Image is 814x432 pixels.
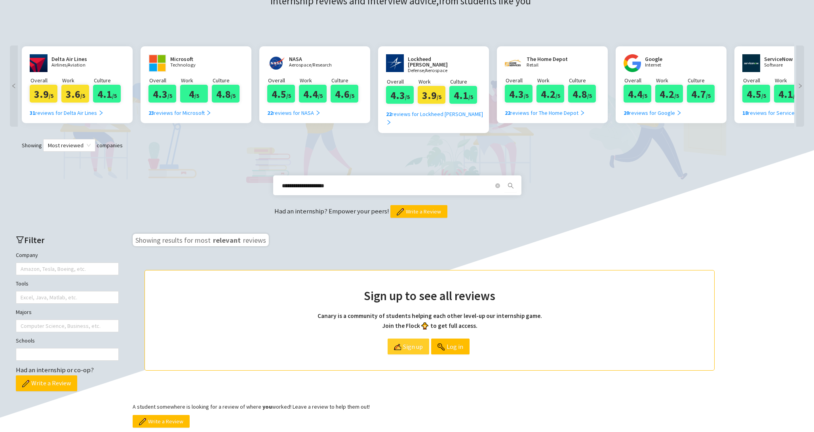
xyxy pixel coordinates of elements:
p: Work [537,76,568,85]
span: /5 [674,92,679,99]
p: Overall [506,76,536,85]
div: reviews for ServiceNow [742,108,812,117]
p: Work [300,76,331,85]
h2: The Home Depot [527,56,574,62]
b: 31 [30,109,35,116]
span: /5 [405,93,410,101]
div: 4.1 [449,86,477,104]
img: www.microsoft.com [148,54,166,72]
div: 3.9 [418,86,445,104]
span: left [10,83,18,89]
h2: Sign up to see all reviews [161,286,698,305]
div: reviews for Lockheed [PERSON_NAME] [386,110,487,127]
b: 20 [624,109,629,116]
span: /5 [80,92,85,99]
span: right [386,120,392,125]
span: Had an internship or co-op? [16,365,94,374]
div: 4.6 [331,85,358,103]
img: pencil.png [397,208,404,215]
span: /5 [318,92,323,99]
div: 4.1 [774,85,802,103]
p: Culture [688,76,719,85]
span: right [580,110,585,116]
p: Work [656,76,687,85]
a: 23reviews for Microsoft right [148,103,211,117]
div: reviews for NASA [267,108,321,117]
label: Company [16,251,38,259]
a: 22reviews for Lockheed [PERSON_NAME] right [386,104,487,127]
span: Write a Review [406,207,441,216]
div: 4 [180,85,208,103]
img: www.lockheedmartin.com [386,54,404,72]
span: relevant [212,234,242,244]
div: 4.8 [568,85,596,103]
span: Write a Review [31,378,71,388]
p: A student somewhere is looking for a review of where worked! Leave a review to help them out! [133,402,727,411]
span: /5 [231,92,236,99]
h2: Filter [16,234,119,247]
div: reviews for Google [624,108,682,117]
div: 4.4 [299,85,327,103]
span: /5 [524,92,529,99]
span: right [676,110,682,116]
p: Culture [213,76,243,85]
b: 23 [148,109,154,116]
div: 4.3 [386,86,414,104]
span: Most reviewed [48,139,91,151]
button: search [504,179,517,192]
p: Overall [624,76,655,85]
h2: Microsoft [170,56,218,62]
span: /5 [468,93,473,101]
div: 4.1 [93,85,121,103]
b: 22 [505,109,510,116]
img: bird_front.png [421,322,428,329]
h2: ServiceNow [764,56,812,62]
span: /5 [706,92,711,99]
span: Log in [447,339,463,354]
span: Write a Review [148,417,183,426]
p: Aerospace/Research [289,63,337,68]
img: login.png [437,343,445,350]
div: 4.7 [687,85,715,103]
span: /5 [350,92,354,99]
p: Overall [30,76,61,85]
span: /5 [761,92,766,99]
span: right [796,83,804,89]
span: /5 [793,92,798,99]
p: Culture [569,76,600,85]
h2: Lockheed [PERSON_NAME] [408,56,467,67]
b: 18 [742,109,748,116]
p: Airlines/Aviation [51,63,99,68]
a: 31reviews for Delta Air Lines right [30,103,104,117]
a: 22reviews for The Home Depot right [505,103,585,117]
div: 3.6 [61,85,89,103]
button: Write a Review [16,375,77,391]
div: 4.2 [536,85,564,103]
p: Work [181,76,212,85]
div: Showing companies [8,139,806,152]
div: reviews for Delta Air Lines [30,108,104,117]
p: Overall [268,76,299,85]
span: /5 [112,92,117,99]
h3: Showing results for most reviews [133,234,269,246]
span: Sign up [403,339,423,354]
p: Culture [331,76,362,85]
p: Culture [94,76,125,85]
span: /5 [49,92,53,99]
div: 4.2 [655,85,683,103]
h2: Delta Air Lines [51,56,99,62]
div: reviews for Microsoft [148,108,211,117]
div: 4.5 [267,85,295,103]
img: nasa.gov [267,54,285,72]
p: Culture [450,77,481,86]
div: 4.8 [212,85,240,103]
img: pencil.png [22,380,29,387]
span: filter [16,236,24,244]
a: 20reviews for Google right [624,103,682,117]
a: Log in [431,339,470,354]
div: 4.3 [148,85,176,103]
label: Tools [16,279,29,288]
input: Tools [21,293,22,302]
span: right [206,110,211,116]
div: 4.4 [624,85,651,103]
